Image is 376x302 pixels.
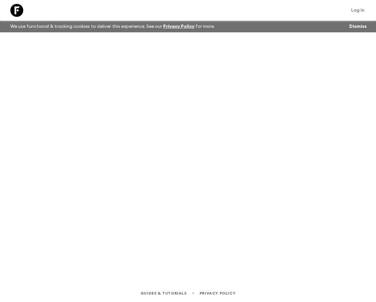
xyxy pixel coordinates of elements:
[348,6,368,15] a: Log in
[141,290,187,297] a: Guides & Tutorials
[200,290,235,297] a: Privacy Policy
[8,21,217,32] p: We use functional & tracking cookies to deliver this experience. See our for more.
[348,22,368,31] button: Dismiss
[163,24,194,29] a: Privacy Policy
